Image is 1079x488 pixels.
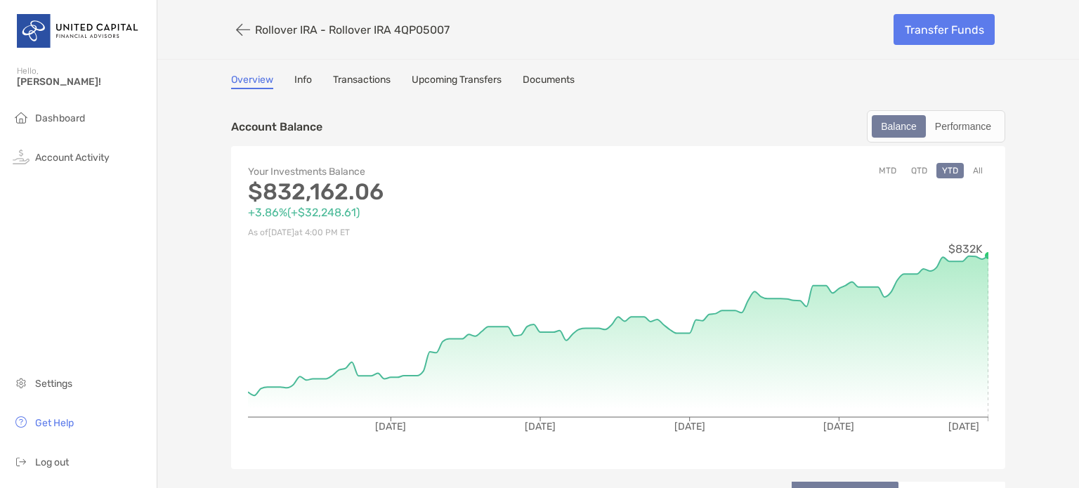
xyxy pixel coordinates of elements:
tspan: [DATE] [948,421,979,433]
img: household icon [13,109,30,126]
p: +3.86% ( +$32,248.61 ) [248,204,618,221]
a: Upcoming Transfers [412,74,502,89]
a: Transactions [333,74,391,89]
tspan: $832K [948,242,983,256]
img: United Capital Logo [17,6,140,56]
button: YTD [936,163,964,178]
span: Log out [35,456,69,468]
a: Overview [231,74,273,89]
a: Documents [523,74,575,89]
p: Rollover IRA - Rollover IRA 4QP05007 [255,23,450,37]
div: Balance [873,117,924,136]
tspan: [DATE] [525,421,556,433]
img: activity icon [13,148,30,165]
tspan: [DATE] [674,421,705,433]
p: Account Balance [231,118,322,136]
button: QTD [905,163,933,178]
button: MTD [873,163,902,178]
tspan: [DATE] [375,421,406,433]
p: $832,162.06 [248,183,618,201]
span: Account Activity [35,152,110,164]
span: [PERSON_NAME]! [17,76,148,88]
a: Transfer Funds [894,14,995,45]
p: As of [DATE] at 4:00 PM ET [248,224,618,242]
img: logout icon [13,453,30,470]
p: Your Investments Balance [248,163,618,180]
img: settings icon [13,374,30,391]
span: Get Help [35,417,74,429]
div: Performance [927,117,999,136]
img: get-help icon [13,414,30,430]
span: Dashboard [35,112,85,124]
a: Info [294,74,312,89]
div: segmented control [867,110,1005,143]
button: All [967,163,988,178]
span: Settings [35,378,72,390]
tspan: [DATE] [823,421,854,433]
